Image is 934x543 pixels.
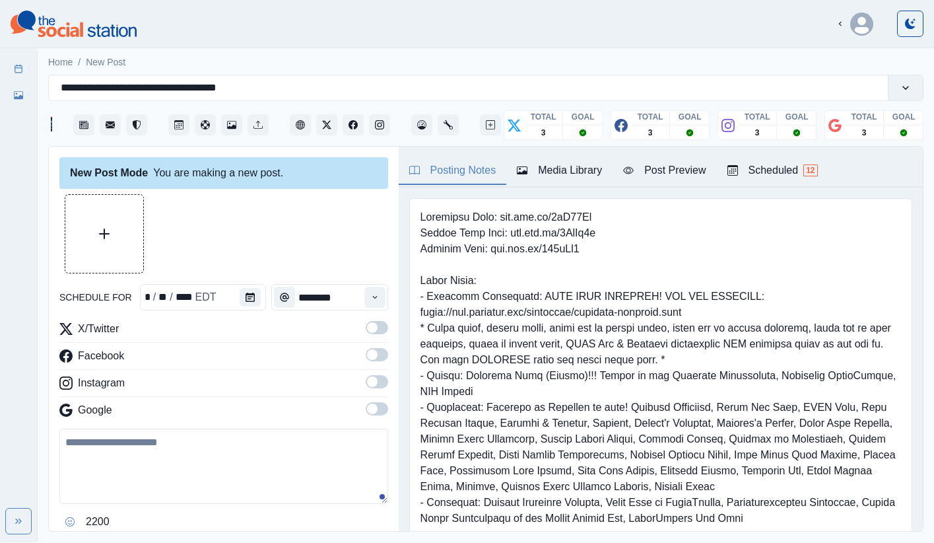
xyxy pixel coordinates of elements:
[86,55,125,69] a: New Post
[8,85,29,106] a: Media Library
[438,114,459,135] button: Administration
[850,13,873,36] svg: avatar
[100,114,121,135] button: Messages
[168,114,189,135] button: Post Schedule
[892,111,916,123] p: GOAL
[221,114,242,135] button: Media Library
[480,114,501,135] button: Create New Post
[745,111,770,123] p: TOTAL
[195,114,216,135] button: Content Pool
[755,127,760,139] p: 3
[140,284,266,310] div: schedule for
[65,195,143,273] button: Upload Media
[271,284,388,310] input: Select Time
[803,164,817,176] span: 12
[78,55,81,69] span: /
[11,11,137,37] img: logoTextSVG.62801f218bc96a9b266caa72a09eb111.svg
[59,157,388,189] div: You are making a new post.
[48,55,73,69] a: Home
[679,111,702,123] p: GOAL
[343,114,364,135] button: Facebook
[168,289,174,305] div: /
[517,163,602,178] div: Media Library
[316,114,337,135] button: Twitter
[411,114,432,135] button: Dashboard
[157,289,168,305] div: schedule for
[126,114,147,135] button: Reviews
[648,127,653,139] p: 3
[572,111,595,123] p: GOAL
[541,127,546,139] p: 3
[623,163,706,178] div: Post Preview
[248,114,269,135] button: Uploads
[78,321,119,337] p: X/Twitter
[174,289,194,305] div: schedule for
[59,291,132,305] label: schedule for
[8,58,29,79] a: Post Schedule
[727,163,818,178] div: Scheduled
[851,111,877,123] p: TOTAL
[531,111,556,123] p: TOTAL
[274,287,295,308] button: Time
[78,348,124,364] p: Facebook
[897,11,923,37] button: Toggle Mode
[51,112,52,138] img: 322283055118323
[5,508,32,534] button: Expand
[73,114,94,135] button: Stream
[290,114,311,135] button: Client Website
[59,511,81,532] button: Opens Emoji Picker
[78,375,125,391] p: Instagram
[194,289,218,305] div: schedule for
[785,111,809,123] p: GOAL
[86,514,110,530] p: 2200
[152,289,157,305] div: /
[364,287,385,308] button: Time
[409,163,496,178] div: Posting Notes
[143,289,152,305] div: schedule for
[78,402,112,418] p: Google
[70,165,148,181] div: New Post Mode
[271,284,388,310] div: Time
[638,111,663,123] p: TOTAL
[240,288,261,307] button: schedule for
[143,289,218,305] div: Date
[48,55,125,69] nav: breadcrumb
[862,127,867,139] p: 3
[369,114,390,135] button: Instagram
